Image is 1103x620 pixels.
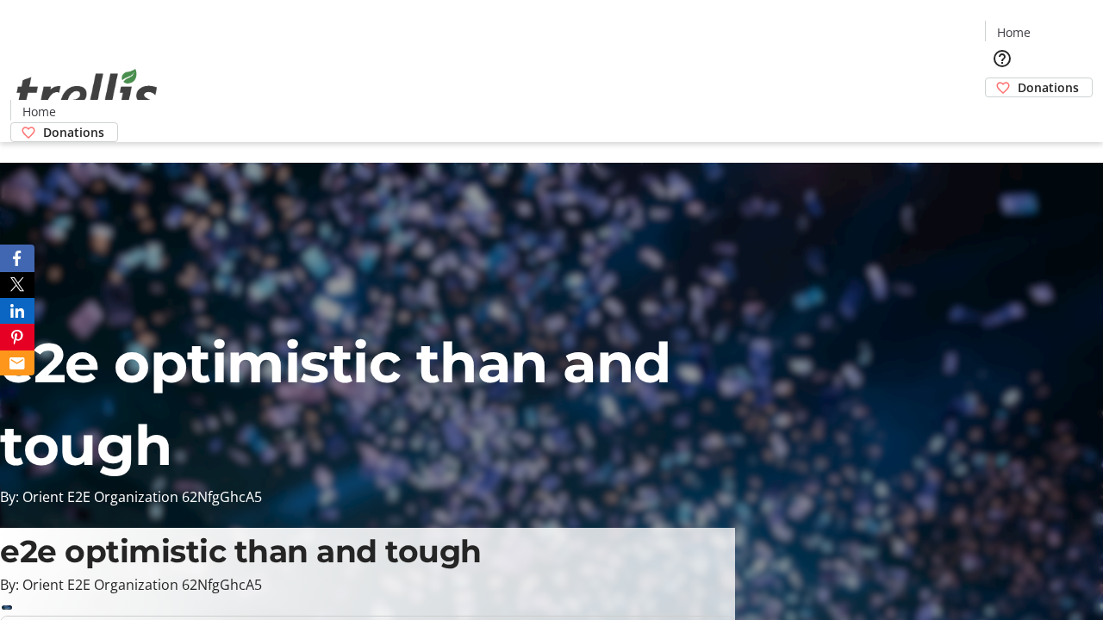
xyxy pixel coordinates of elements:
[986,23,1041,41] a: Home
[985,41,1019,76] button: Help
[985,97,1019,132] button: Cart
[43,123,104,141] span: Donations
[997,23,1031,41] span: Home
[1018,78,1079,96] span: Donations
[985,77,1093,97] a: Donations
[11,102,66,121] a: Home
[10,122,118,142] a: Donations
[10,50,164,136] img: Orient E2E Organization 62NfgGhcA5's Logo
[22,102,56,121] span: Home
